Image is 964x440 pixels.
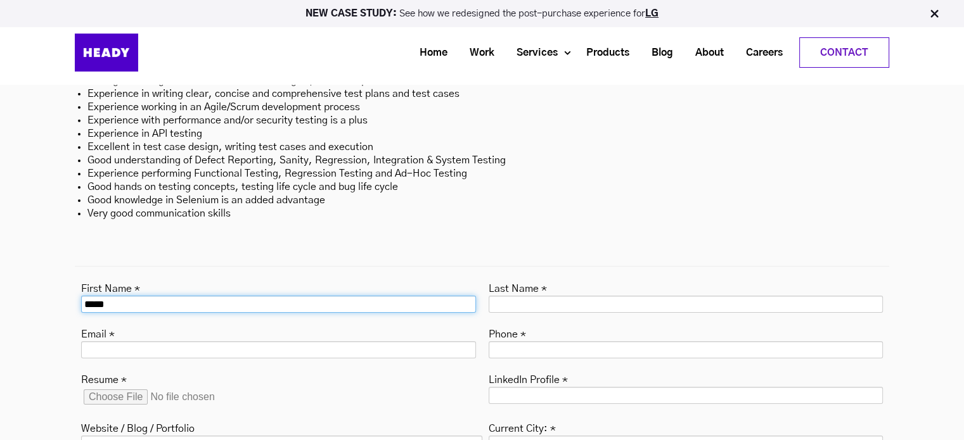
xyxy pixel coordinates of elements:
a: About [679,41,730,65]
div: Navigation Menu [170,37,889,68]
label: LinkedIn Profile * [489,370,568,387]
label: First Name * [81,279,140,296]
p: See how we redesigned the post-purchase experience for [6,9,958,18]
a: Work [454,41,501,65]
img: Close Bar [928,8,941,20]
li: Good hands on testing concepts, testing life cycle and bug life cycle [87,180,877,194]
li: Excellent in test case design, writing test cases and execution [87,141,877,154]
strong: NEW CASE STUDY: [305,9,399,18]
a: Contact [800,38,889,67]
a: Home [404,41,454,65]
a: Careers [730,41,789,65]
a: LG [645,9,659,18]
a: Products [570,41,636,65]
label: Email * [81,325,115,341]
li: Experience with performance and/or security testing is a plus [87,114,877,127]
label: Current City: * [489,419,556,436]
li: Good understanding of Defect Reporting, Sanity, Regression, Integration & System Testing [87,154,877,167]
li: Experience in writing clear, concise and comprehensive test plans and test cases [87,87,877,101]
li: Very good communication skills [87,207,877,220]
li: Experience in API testing [87,127,877,141]
a: Blog [636,41,679,65]
li: Experience working in an Agile/Scrum development process [87,101,877,114]
label: Last Name * [489,279,547,296]
li: Good knowledge in Selenium is an added advantage [87,194,877,207]
li: Experience performing Functional Testing, Regression Testing and Ad-Hoc Testing [87,167,877,180]
label: Phone * [489,325,526,341]
img: Heady_Logo_Web-01 (1) [75,34,138,72]
a: Services [501,41,564,65]
label: Website / Blog / Portfolio [81,419,195,436]
label: Resume * [81,370,127,387]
